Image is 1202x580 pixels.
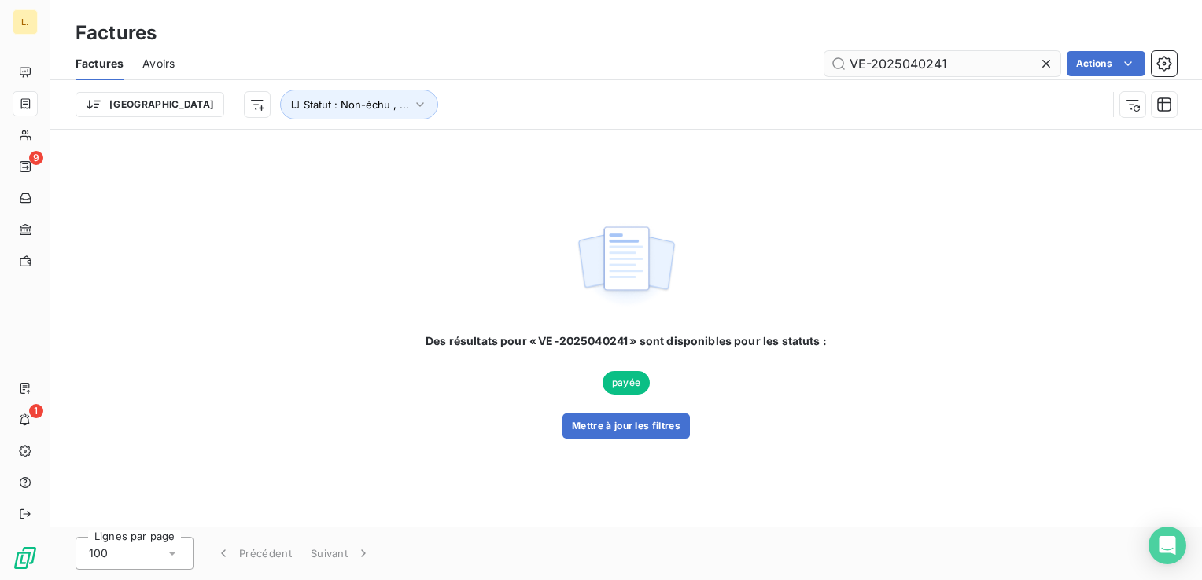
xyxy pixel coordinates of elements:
span: Statut : Non-échu , ... [304,98,409,111]
input: Rechercher [824,51,1060,76]
a: 9 [13,154,37,179]
img: Logo LeanPay [13,545,38,571]
div: L. [13,9,38,35]
div: Open Intercom Messenger [1149,527,1186,564]
span: 100 [89,545,108,561]
span: 9 [29,151,43,165]
span: Des résultats pour « VE-2025040241 » sont disponibles pour les statuts : [426,333,827,349]
button: [GEOGRAPHIC_DATA] [76,92,224,117]
button: Statut : Non-échu , ... [280,90,438,119]
h3: Factures [76,19,157,47]
span: Factures [76,56,124,72]
span: payée [603,371,650,395]
button: Mettre à jour les filtres [562,413,690,439]
span: 1 [29,404,43,418]
button: Précédent [206,537,301,570]
img: empty state [576,218,677,315]
span: Avoirs [142,56,175,72]
button: Suivant [301,537,381,570]
button: Actions [1067,51,1145,76]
